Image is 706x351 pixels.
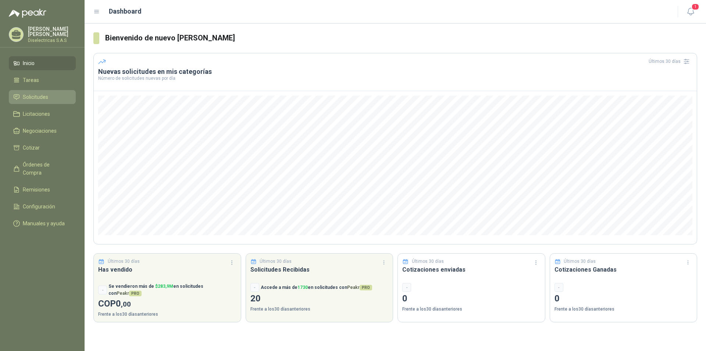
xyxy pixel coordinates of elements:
p: Se vendieron más de en solicitudes con [108,283,236,297]
p: Accede a más de en solicitudes con [261,284,372,291]
p: Frente a los 30 días anteriores [98,311,236,318]
span: Remisiones [23,186,50,194]
span: Configuración [23,203,55,211]
span: 0 [116,298,131,309]
p: Últimos 30 días [260,258,292,265]
span: PRO [129,291,142,296]
p: COP [98,297,236,311]
a: Solicitudes [9,90,76,104]
h3: Cotizaciones Ganadas [555,265,693,274]
span: $ 283,9M [155,284,173,289]
span: Inicio [23,59,35,67]
div: - [555,283,563,292]
span: Solicitudes [23,93,48,101]
span: Peakr [347,285,372,290]
button: 1 [684,5,697,18]
span: Negociaciones [23,127,57,135]
a: Inicio [9,56,76,70]
p: [PERSON_NAME] [PERSON_NAME] [28,26,76,37]
a: Negociaciones [9,124,76,138]
div: Últimos 30 días [649,55,692,67]
div: - [98,286,107,294]
span: Cotizar [23,144,40,152]
span: 1730 [297,285,308,290]
a: Remisiones [9,183,76,197]
p: Número de solicitudes nuevas por día [98,76,692,80]
span: Peakr [117,291,142,296]
h1: Dashboard [109,6,142,17]
p: 0 [402,292,541,306]
span: Tareas [23,76,39,84]
span: PRO [360,285,372,290]
div: - [402,283,411,292]
span: ,00 [121,300,131,308]
a: Manuales y ayuda [9,216,76,230]
p: Últimos 30 días [108,258,140,265]
span: Licitaciones [23,110,50,118]
p: Últimos 30 días [412,258,444,265]
p: 0 [555,292,693,306]
div: - [250,283,259,292]
p: 20 [250,292,389,306]
span: Órdenes de Compra [23,161,69,177]
h3: Nuevas solicitudes en mis categorías [98,67,692,76]
a: Tareas [9,73,76,87]
p: Últimos 30 días [564,258,596,265]
span: 1 [691,3,699,10]
img: Logo peakr [9,9,46,18]
p: Diselectricas S.A.S [28,38,76,43]
span: Manuales y ayuda [23,219,65,228]
h3: Solicitudes Recibidas [250,265,389,274]
a: Configuración [9,200,76,214]
h3: Cotizaciones enviadas [402,265,541,274]
p: Frente a los 30 días anteriores [250,306,389,313]
a: Cotizar [9,141,76,155]
a: Licitaciones [9,107,76,121]
a: Órdenes de Compra [9,158,76,180]
p: Frente a los 30 días anteriores [555,306,693,313]
h3: Bienvenido de nuevo [PERSON_NAME] [105,32,697,44]
h3: Has vendido [98,265,236,274]
p: Frente a los 30 días anteriores [402,306,541,313]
